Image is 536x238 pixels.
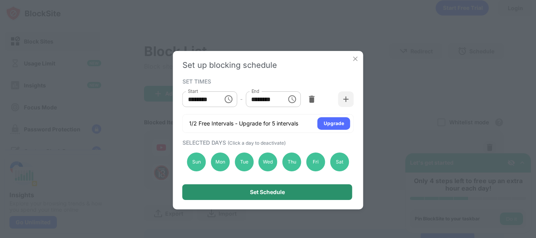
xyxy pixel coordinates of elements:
[259,153,277,171] div: Wed
[189,120,298,127] div: 1/2 Free Intervals - Upgrade for 5 intervals
[211,153,230,171] div: Mon
[283,153,301,171] div: Thu
[182,78,352,84] div: SET TIMES
[228,140,286,146] span: (Click a day to deactivate)
[240,95,242,104] div: -
[221,91,236,107] button: Choose time, selected time is 10:00 AM
[182,60,354,70] div: Set up blocking schedule
[324,120,344,127] div: Upgrade
[284,91,300,107] button: Choose time, selected time is 1:00 PM
[188,88,198,94] label: Start
[352,55,359,63] img: x-button.svg
[330,153,349,171] div: Sat
[187,153,206,171] div: Sun
[235,153,253,171] div: Tue
[182,139,352,146] div: SELECTED DAYS
[251,88,259,94] label: End
[250,189,285,195] div: Set Schedule
[306,153,325,171] div: Fri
